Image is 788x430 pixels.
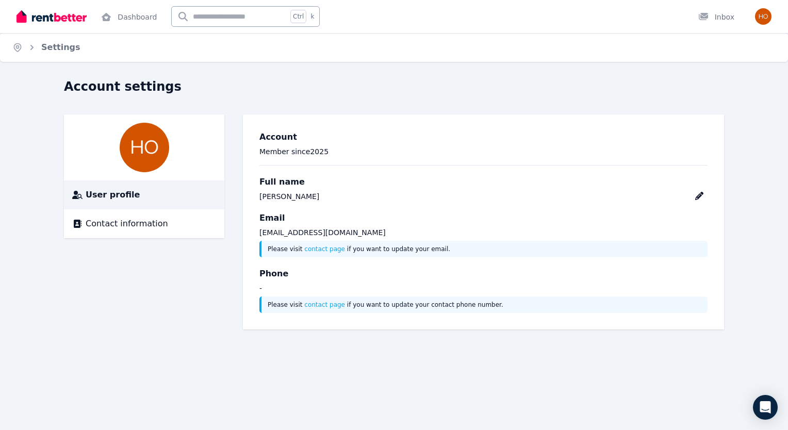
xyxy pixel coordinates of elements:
span: Contact information [86,218,168,230]
a: contact page [304,301,345,308]
h3: Phone [259,268,708,280]
div: Open Intercom Messenger [753,395,778,420]
p: Member since 2025 [259,146,708,157]
span: Ctrl [290,10,306,23]
p: Please visit if you want to update your email. [268,245,701,253]
img: Jhan-Peng Wang [755,8,771,25]
p: [EMAIL_ADDRESS][DOMAIN_NAME] [259,227,708,238]
img: RentBetter [17,9,87,24]
a: Settings [41,42,80,52]
div: [PERSON_NAME] [259,191,319,202]
h3: Account [259,131,708,143]
img: Jhan-Peng Wang [120,123,169,172]
h3: Email [259,212,708,224]
p: - [259,283,708,293]
span: User profile [86,189,140,201]
a: contact page [304,245,345,253]
h1: Account settings [64,78,182,95]
h3: Full name [259,176,708,188]
a: User profile [72,189,216,201]
p: Please visit if you want to update your contact phone number. [268,301,701,309]
div: Inbox [698,12,734,22]
a: Contact information [72,218,216,230]
span: k [310,12,314,21]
